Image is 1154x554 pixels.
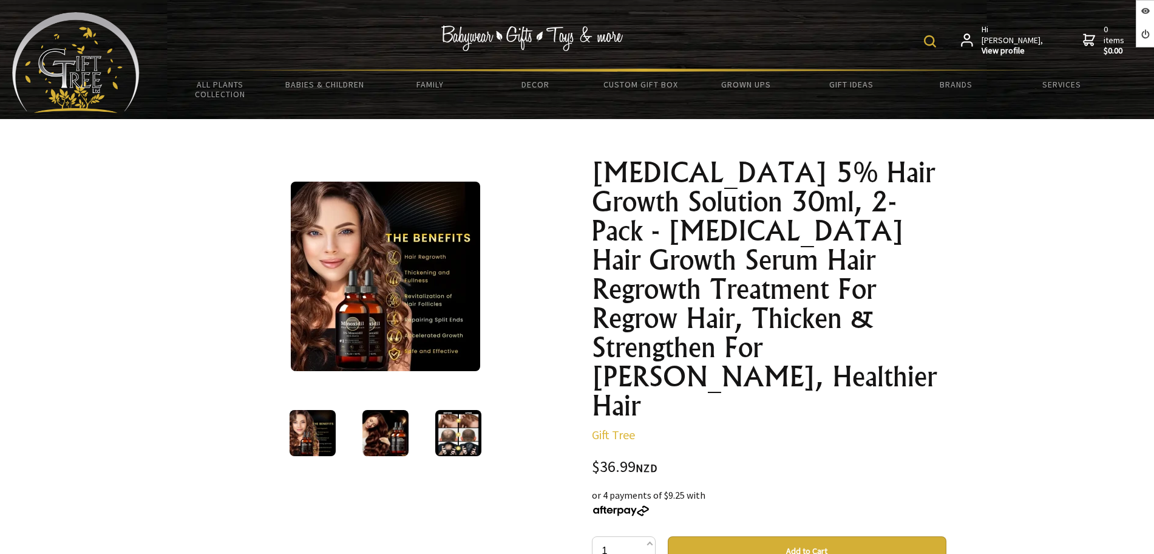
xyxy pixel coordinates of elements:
[483,72,588,97] a: Decor
[904,72,1009,97] a: Brands
[592,459,946,476] div: $36.99
[1104,24,1127,56] span: 0 items
[1083,24,1127,56] a: 0 items$0.00
[1009,72,1114,97] a: Services
[291,182,480,371] img: Minoxidil 5% Hair Growth Solution 30ml, 2-Pack - Biotin Hair Growth Serum Hair Regrowth Treatment...
[924,35,936,47] img: product search
[982,46,1044,56] strong: View profile
[592,488,946,517] div: or 4 payments of $9.25 with
[592,427,635,442] a: Gift Tree
[441,26,623,51] img: Babywear - Gifts - Toys & more
[588,72,693,97] a: Custom Gift Box
[290,410,336,456] img: Minoxidil 5% Hair Growth Solution 30ml, 2-Pack - Biotin Hair Growth Serum Hair Regrowth Treatment...
[273,72,378,97] a: Babies & Children
[798,72,903,97] a: Gift Ideas
[378,72,483,97] a: Family
[961,24,1044,56] a: Hi [PERSON_NAME],View profile
[592,505,650,516] img: Afterpay
[435,410,481,456] img: Minoxidil 5% Hair Growth Solution 30ml, 2-Pack - Biotin Hair Growth Serum Hair Regrowth Treatment...
[362,410,409,456] img: Minoxidil 5% Hair Growth Solution 30ml, 2-Pack - Biotin Hair Growth Serum Hair Regrowth Treatment...
[982,24,1044,56] span: Hi [PERSON_NAME],
[1104,46,1127,56] strong: $0.00
[693,72,798,97] a: Grown Ups
[636,461,657,475] span: NZD
[592,158,946,420] h1: [MEDICAL_DATA] 5% Hair Growth Solution 30ml, 2-Pack - [MEDICAL_DATA] Hair Growth Serum Hair Regro...
[168,72,273,107] a: All Plants Collection
[12,12,140,113] img: Babyware - Gifts - Toys and more...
